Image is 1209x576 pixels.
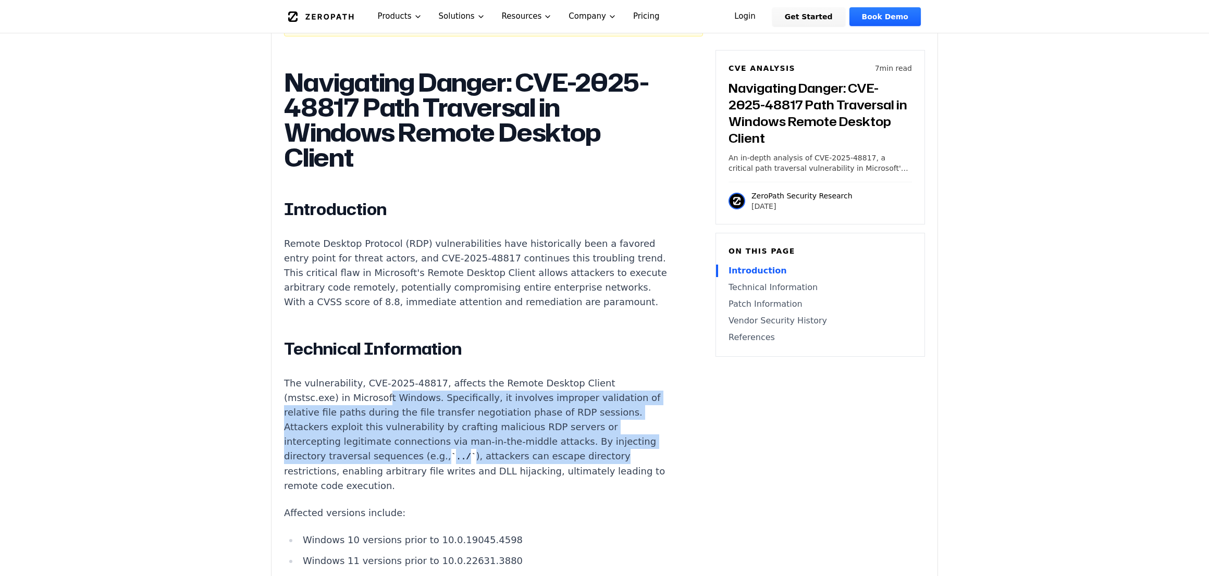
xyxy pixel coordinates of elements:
p: An in-depth analysis of CVE-2025-48817, a critical path traversal vulnerability in Microsoft's Re... [729,153,912,173]
a: Vendor Security History [729,315,912,327]
li: Windows 11 versions prior to 10.0.22631.3880 [299,554,672,568]
h2: Introduction [284,199,672,220]
a: Login [722,7,768,26]
h6: On this page [729,246,912,256]
h2: Technical Information [284,339,672,359]
h3: Navigating Danger: CVE-2025-48817 Path Traversal in Windows Remote Desktop Client [729,80,912,146]
p: 7 min read [875,63,912,73]
p: ZeroPath Security Research [751,191,853,201]
img: ZeroPath Security Research [729,193,745,209]
p: [DATE] [751,201,853,211]
a: Introduction [729,265,912,277]
a: Book Demo [849,7,921,26]
p: Affected versions include: [284,506,672,520]
h1: Navigating Danger: CVE-2025-48817 Path Traversal in Windows Remote Desktop Client [284,70,672,170]
li: Windows 10 versions prior to 10.0.19045.4598 [299,533,672,547]
a: Technical Information [729,281,912,294]
p: The vulnerability, CVE-2025-48817, affects the Remote Desktop Client (mstsc.exe) in Microsoft Win... [284,376,672,493]
a: References [729,331,912,344]
a: Patch Information [729,298,912,310]
code: ../ [451,453,476,462]
a: Get Started [772,7,845,26]
p: Remote Desktop Protocol (RDP) vulnerabilities have historically been a favored entry point for th... [284,236,672,309]
h6: CVE Analysis [729,63,795,73]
